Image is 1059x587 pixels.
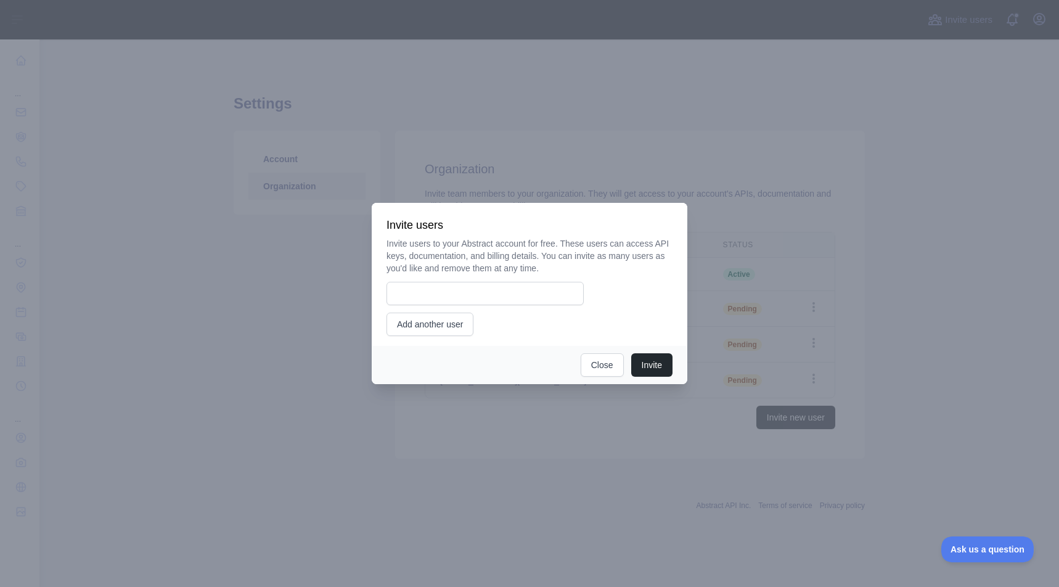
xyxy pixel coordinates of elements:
button: Add another user [386,313,473,336]
p: Invite users to your Abstract account for free. These users can access API keys, documentation, a... [386,237,673,274]
button: Invite [631,353,673,377]
iframe: Toggle Customer Support [941,536,1034,562]
h3: Invite users [386,218,673,232]
button: Close [581,353,624,377]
